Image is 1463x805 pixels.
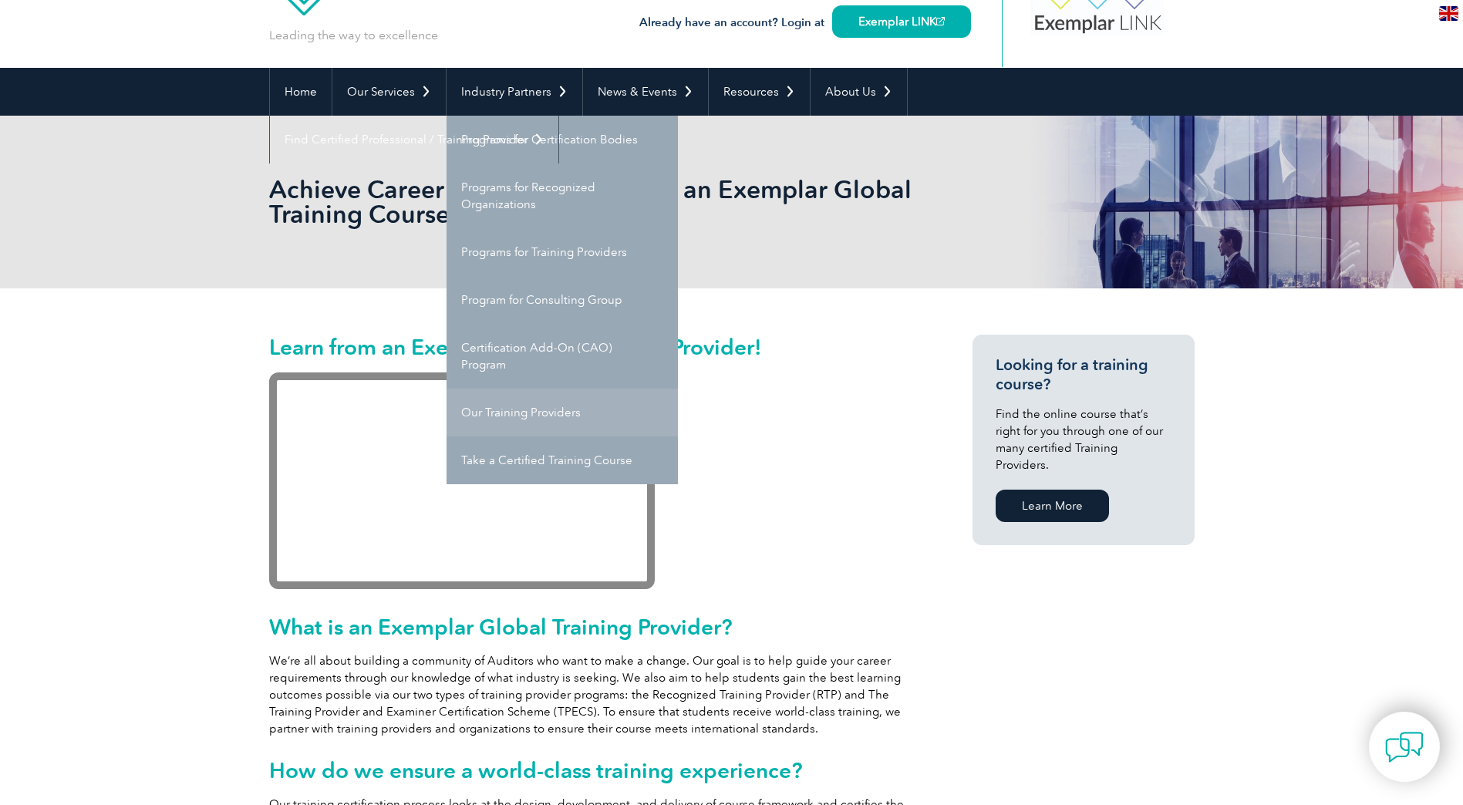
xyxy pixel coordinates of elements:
a: Our Training Providers [447,389,678,436]
h3: Already have an account? Login at [639,13,971,32]
a: Resources [709,68,810,116]
h3: Looking for a training course? [996,355,1171,394]
a: Program for Consulting Group [447,276,678,324]
a: Learn More [996,490,1109,522]
h2: Achieve Career Excellence Through an Exemplar Global Training Course [269,177,917,227]
a: Certification Add-On (CAO) Program [447,324,678,389]
h2: Learn from an Exemplar Global Training Provider! [269,335,917,359]
a: News & Events [583,68,708,116]
h2: What is an Exemplar Global Training Provider? [269,615,917,639]
p: Find the online course that’s right for you through one of our many certified Training Providers. [996,406,1171,473]
a: Programs for Recognized Organizations [447,163,678,228]
a: Take a Certified Training Course [447,436,678,484]
a: Programs for Certification Bodies [447,116,678,163]
a: Find Certified Professional / Training Provider [270,116,558,163]
p: We’re all about building a community of Auditors who want to make a change. Our goal is to help g... [269,652,917,737]
p: Leading the way to excellence [269,27,438,44]
img: contact-chat.png [1385,728,1424,766]
h2: How do we ensure a world-class training experience? [269,758,917,783]
a: Programs for Training Providers [447,228,678,276]
img: en [1439,6,1458,21]
a: Industry Partners [447,68,582,116]
a: Our Services [332,68,446,116]
a: About Us [811,68,907,116]
a: Exemplar LINK [832,5,971,38]
img: open_square.png [936,17,945,25]
iframe: Recognized Training Provider Graduates: World of Opportunities [269,372,655,589]
a: Home [270,68,332,116]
